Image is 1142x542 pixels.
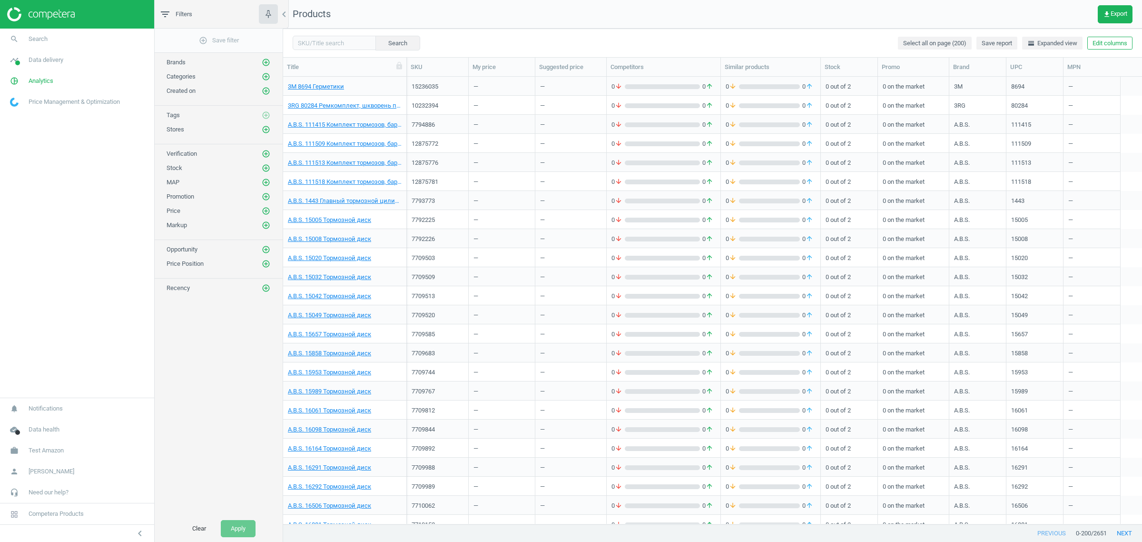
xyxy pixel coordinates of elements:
i: arrow_upward [706,235,713,243]
i: add_circle_outline [262,207,270,215]
span: Export [1103,10,1127,18]
span: 0 [726,216,739,224]
div: — [1068,268,1115,285]
div: 15032 [1011,273,1028,285]
div: 0 out of 2 [826,192,873,209]
i: arrow_upward [706,216,713,224]
a: A.B.S. 111509 Комплект тормозов, барабанный тормозной механизм [288,140,402,148]
i: arrow_upward [706,197,713,205]
a: A.B.S. 15008 Тормозной диск [288,235,371,243]
i: add_circle_outline [262,192,270,201]
div: 3M [954,82,963,94]
button: add_circle_outline [261,192,271,201]
span: Price Position [167,260,204,267]
div: My price [473,63,531,71]
span: 0 [700,197,716,205]
i: arrow_downward [729,159,737,167]
i: work [5,442,23,460]
div: — [540,140,545,151]
div: A.B.S. [954,216,970,228]
div: 7709509 [412,273,463,281]
span: 0 [800,216,816,224]
div: — [540,216,545,228]
a: A.B.S. 111415 Комплект тормозов, барабанный тормозной механизм [288,120,402,129]
span: Tags [167,111,180,119]
div: UPC [1010,63,1059,71]
div: — [473,254,478,266]
i: arrow_downward [729,235,737,243]
span: Opportunity [167,246,197,253]
i: arrow_downward [615,120,622,129]
i: arrow_downward [729,82,737,91]
span: Markup [167,221,187,229]
a: A.B.S. 16291 Тормозной диск [288,463,371,472]
div: 0 on the market [883,230,944,247]
div: 0 out of 2 [826,249,873,266]
div: — [1068,97,1115,113]
i: add_circle_outline [262,221,270,230]
div: 7793773 [412,197,463,205]
button: add_circle_outline [261,221,271,230]
a: A.B.S. 111513 Комплект тормозов, барабанный тормозной механизм [288,159,402,167]
i: arrow_upward [806,273,813,281]
input: SKU/Title search [293,36,376,50]
div: — [540,178,545,190]
i: arrow_upward [806,140,813,148]
i: add_circle_outline [262,58,270,67]
div: — [540,82,545,94]
div: — [540,120,545,132]
a: A.B.S. 15858 Тормозной диск [288,349,371,358]
span: 0 [611,273,625,281]
span: 0 [611,82,625,91]
button: add_circle_outline [261,283,271,293]
i: add_circle_outline [262,164,270,172]
button: Search [375,36,420,50]
div: 0 out of 2 [826,268,873,285]
div: — [540,197,545,209]
i: headset_mic [5,483,23,502]
div: 111518 [1011,178,1031,190]
span: Products [293,8,331,20]
div: — [1068,211,1115,228]
span: Brands [167,59,186,66]
a: A.B.S. 15049 Тормозной диск [288,311,371,320]
span: 0 [700,120,716,129]
i: arrow_upward [706,82,713,91]
span: 0 [700,235,716,243]
span: Save filter [199,36,239,45]
span: 0 [611,178,625,186]
button: add_circle_outline [261,86,271,96]
div: 1443 [1011,197,1024,209]
div: 111415 [1011,120,1031,132]
i: arrow_downward [615,273,622,281]
button: add_circle_outline [261,149,271,159]
i: arrow_downward [729,120,737,129]
div: A.B.S. [954,197,970,209]
a: A.B.S. 16098 Тормозной диск [288,425,371,434]
div: 12875781 [412,178,463,186]
span: Competera Products [29,510,84,518]
span: 0 [611,254,625,262]
span: Price [167,207,180,214]
span: 0 [800,140,816,148]
div: 0 on the market [883,116,944,132]
i: cloud_done [5,421,23,439]
span: 0 [700,273,716,281]
div: 10232394 [412,101,463,110]
i: arrow_downward [615,159,622,167]
button: add_circle_outline [261,178,271,187]
span: 0 [726,235,739,243]
div: 0 on the market [883,78,944,94]
i: arrow_upward [806,197,813,205]
div: — [1068,116,1115,132]
span: Stores [167,126,184,133]
button: add_circle_outline [261,259,271,269]
span: 0 [726,273,739,281]
div: A.B.S. [954,178,970,190]
a: A.B.S. 15989 Тормозной диск [288,387,371,396]
button: add_circle_outline [261,163,271,173]
div: 111509 [1011,140,1031,151]
div: 12875776 [412,159,463,167]
i: arrow_upward [706,101,713,110]
i: arrow_upward [706,159,713,167]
